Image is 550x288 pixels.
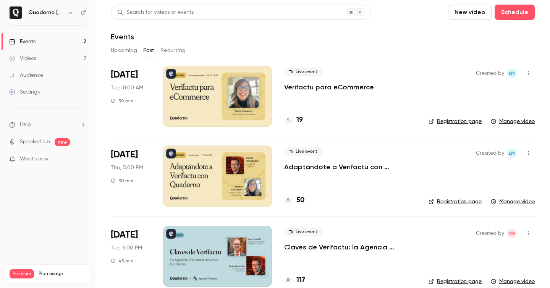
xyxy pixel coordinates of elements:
a: Manage video [491,278,535,285]
button: Past [143,44,154,57]
span: Created by [476,69,504,78]
a: Manage video [491,118,535,125]
span: Eileen McRae [507,149,516,158]
span: [DATE] [111,69,138,81]
span: Live event [284,67,322,76]
div: Jul 24 Thu, 5:00 PM (Europe/Madrid) [111,146,151,207]
span: OR [508,229,515,238]
h1: Events [111,32,134,41]
span: [DATE] [111,229,138,241]
div: Sep 9 Tue, 11:00 AM (Europe/Madrid) [111,66,151,127]
iframe: Noticeable Trigger [77,156,86,163]
h4: 19 [296,115,303,125]
a: Registration page [429,198,482,205]
span: [DATE] [111,149,138,161]
div: 30 min [111,98,133,104]
a: Claves de Verifactu: la Agencia Tributaria resuelve tus dudas [284,243,416,252]
span: Live event [284,147,322,156]
span: EM [509,149,515,158]
span: Tue, 5:00 PM [111,244,142,252]
span: Created by [476,149,504,158]
span: EM [509,69,515,78]
a: Manage video [491,198,535,205]
a: SpeakerHub [20,138,50,146]
div: 45 min [111,258,133,264]
a: Verifactu para eCommerce [284,83,374,92]
span: Plan usage [39,271,86,277]
div: Search for videos or events [117,8,194,16]
a: Registration page [429,278,482,285]
span: Created by [476,229,504,238]
button: New video [448,5,492,20]
span: Help [20,121,31,129]
span: Olivia Rose [507,229,516,238]
a: 19 [284,115,303,125]
button: Recurring [160,44,186,57]
span: Premium [10,269,34,278]
span: Eileen McRae [507,69,516,78]
button: Schedule [495,5,535,20]
li: help-dropdown-opener [9,121,86,129]
h4: 117 [296,275,305,285]
span: What's new [20,155,49,163]
div: Settings [9,88,40,96]
div: Jul 1 Tue, 5:00 PM (Europe/Madrid) [111,226,151,287]
button: Upcoming [111,44,137,57]
div: Videos [9,55,36,62]
span: Thu, 5:00 PM [111,164,143,172]
span: new [55,138,70,146]
img: Quaderno España [10,6,22,19]
span: Live event [284,227,322,236]
div: 30 min [111,178,133,184]
a: Registration page [429,118,482,125]
div: Audience [9,71,43,79]
div: Events [9,38,36,45]
a: 117 [284,275,305,285]
a: 50 [284,195,304,205]
h6: Quaderno [GEOGRAPHIC_DATA] [28,9,64,16]
h4: 50 [296,195,304,205]
span: Tue, 11:00 AM [111,84,143,92]
a: Adaptándote a Verifactu con Quaderno - Office Hours [284,162,416,172]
